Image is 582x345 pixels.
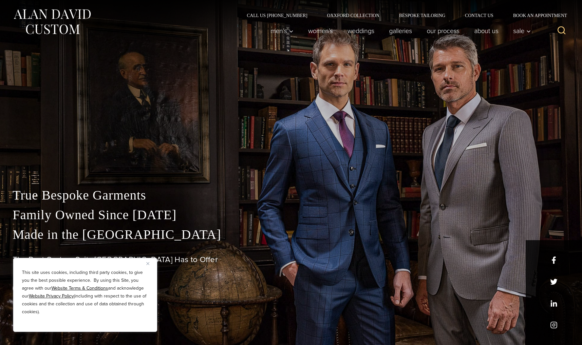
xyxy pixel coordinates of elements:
a: Contact Us [455,13,503,18]
span: Sale [513,28,531,34]
a: Our Process [419,24,467,37]
a: Oxxford Collection [317,13,389,18]
a: Website Terms & Conditions [51,285,108,292]
button: View Search Form [554,23,570,39]
h1: The Best Custom Suits [GEOGRAPHIC_DATA] Has to Offer [13,255,570,264]
a: Call Us [PHONE_NUMBER] [237,13,317,18]
img: Close [146,262,149,265]
a: Bespoke Tailoring [389,13,455,18]
a: Website Privacy Policy [29,293,74,299]
a: Galleries [382,24,419,37]
a: book an appointment [13,279,104,297]
a: weddings [340,24,382,37]
button: Close [146,259,154,267]
nav: Secondary Navigation [237,13,570,18]
nav: Primary Navigation [263,24,534,37]
p: This site uses cookies, including third party cookies, to give you the best possible experience. ... [22,269,148,316]
img: Alan David Custom [13,7,91,36]
span: Men’s [271,28,293,34]
a: Women’s [301,24,340,37]
p: True Bespoke Garments Family Owned Since [DATE] Made in the [GEOGRAPHIC_DATA] [13,185,570,244]
a: Book an Appointment [503,13,569,18]
a: About Us [467,24,506,37]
